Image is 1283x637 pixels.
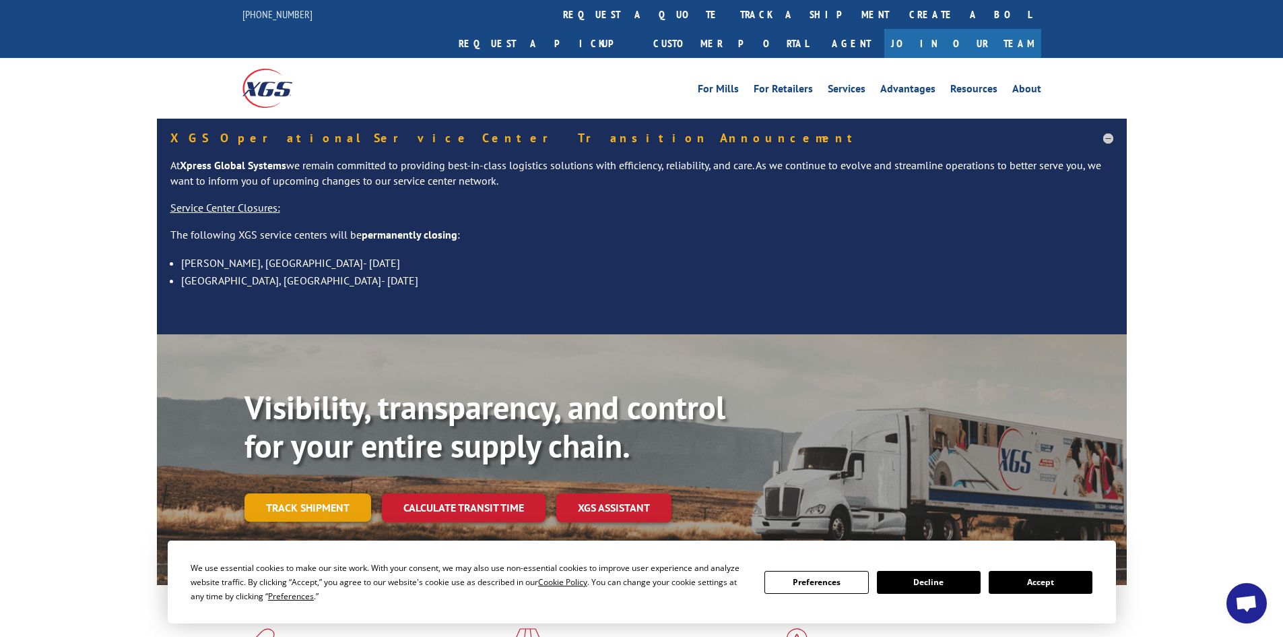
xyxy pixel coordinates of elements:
strong: Xpress Global Systems [180,158,286,172]
a: Track shipment [244,493,371,522]
button: Decline [877,571,981,594]
a: Join Our Team [884,29,1041,58]
a: Request a pickup [449,29,643,58]
button: Preferences [764,571,868,594]
a: For Mills [698,84,739,98]
li: [PERSON_NAME], [GEOGRAPHIC_DATA]- [DATE] [181,254,1113,272]
div: We use essential cookies to make our site work. With your consent, we may also use non-essential ... [191,561,748,603]
a: Calculate transit time [382,493,546,522]
a: Resources [950,84,997,98]
a: Advantages [880,84,935,98]
div: Cookie Consent Prompt [168,541,1116,624]
a: [PHONE_NUMBER] [242,7,312,21]
a: Open chat [1226,583,1267,624]
button: Accept [989,571,1092,594]
a: Agent [818,29,884,58]
li: [GEOGRAPHIC_DATA], [GEOGRAPHIC_DATA]- [DATE] [181,272,1113,289]
a: Customer Portal [643,29,818,58]
p: At we remain committed to providing best-in-class logistics solutions with efficiency, reliabilit... [170,158,1113,201]
h5: XGS Operational Service Center Transition Announcement [170,132,1113,144]
strong: permanently closing [362,228,457,241]
span: Preferences [268,590,314,602]
a: For Retailers [754,84,813,98]
p: The following XGS service centers will be : [170,227,1113,254]
a: About [1012,84,1041,98]
b: Visibility, transparency, and control for your entire supply chain. [244,386,725,467]
a: Services [828,84,865,98]
span: Cookie Policy [538,576,587,588]
a: XGS ASSISTANT [556,493,671,522]
u: Service Center Closures: [170,201,280,214]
